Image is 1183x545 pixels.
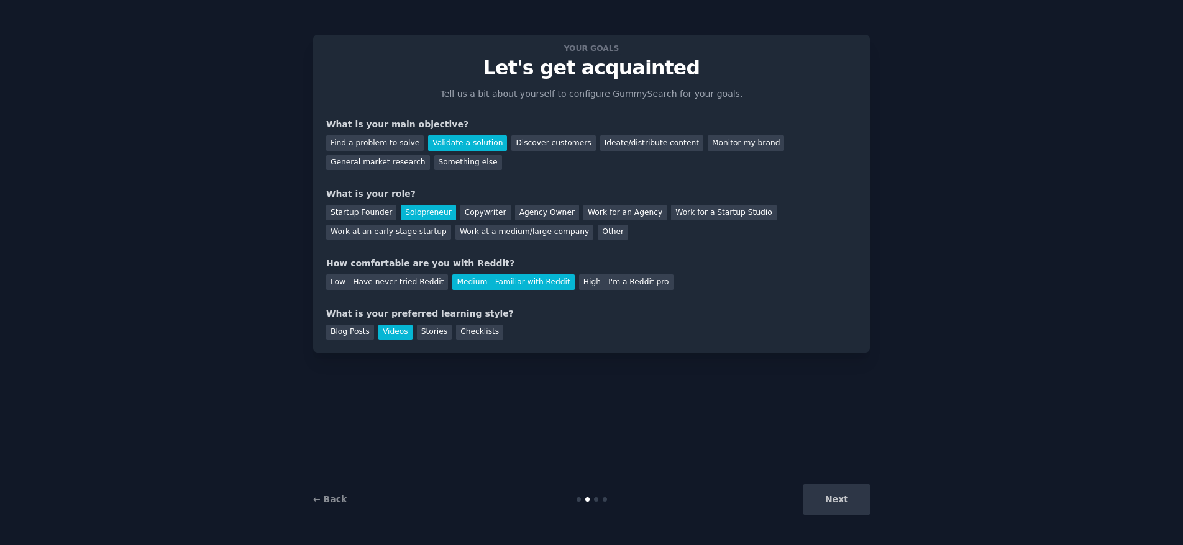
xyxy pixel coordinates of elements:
[708,135,784,151] div: Monitor my brand
[326,325,374,340] div: Blog Posts
[598,225,628,240] div: Other
[326,135,424,151] div: Find a problem to solve
[600,135,703,151] div: Ideate/distribute content
[326,274,448,290] div: Low - Have never tried Reddit
[326,205,396,220] div: Startup Founder
[455,225,593,240] div: Work at a medium/large company
[579,274,674,290] div: High - I'm a Reddit pro
[326,57,857,79] p: Let's get acquainted
[313,494,347,504] a: ← Back
[511,135,595,151] div: Discover customers
[326,155,430,171] div: General market research
[326,225,451,240] div: Work at an early stage startup
[434,155,502,171] div: Something else
[428,135,507,151] div: Validate a solution
[326,257,857,270] div: How comfortable are you with Reddit?
[583,205,667,220] div: Work for an Agency
[326,307,857,320] div: What is your preferred learning style?
[562,42,621,55] span: Your goals
[460,205,511,220] div: Copywriter
[401,205,455,220] div: Solopreneur
[435,88,748,101] p: Tell us a bit about yourself to configure GummySearch for your goals.
[326,118,857,131] div: What is your main objective?
[671,205,776,220] div: Work for a Startup Studio
[378,325,413,340] div: Videos
[452,274,574,290] div: Medium - Familiar with Reddit
[417,325,452,340] div: Stories
[326,187,857,200] div: What is your role?
[456,325,503,340] div: Checklists
[515,205,579,220] div: Agency Owner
